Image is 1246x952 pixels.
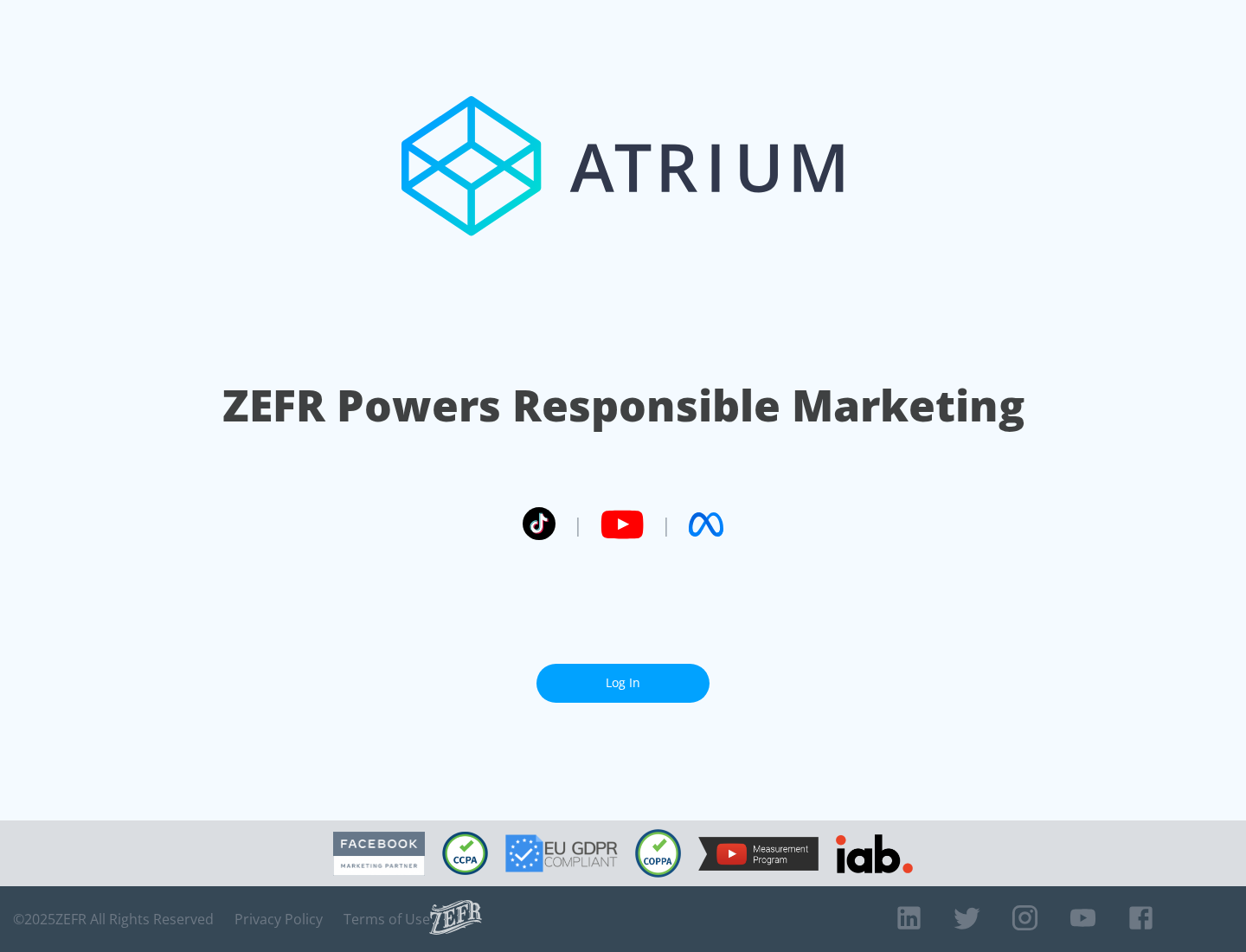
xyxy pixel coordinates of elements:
img: YouTube Measurement Program [698,837,819,871]
span: © 2025 ZEFR All Rights Reserved [13,910,214,928]
img: Facebook Marketing Partner [333,832,425,876]
h1: ZEFR Powers Responsible Marketing [222,376,1024,435]
img: GDPR Compliant [505,834,618,872]
img: COPPA Compliant [635,829,681,878]
a: Log In [536,664,710,703]
span: | [661,511,671,537]
img: CCPA Compliant [442,832,488,875]
img: IAB [836,834,913,873]
a: Terms of Use [344,910,430,928]
a: Privacy Policy [234,910,323,928]
span: | [573,511,583,537]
